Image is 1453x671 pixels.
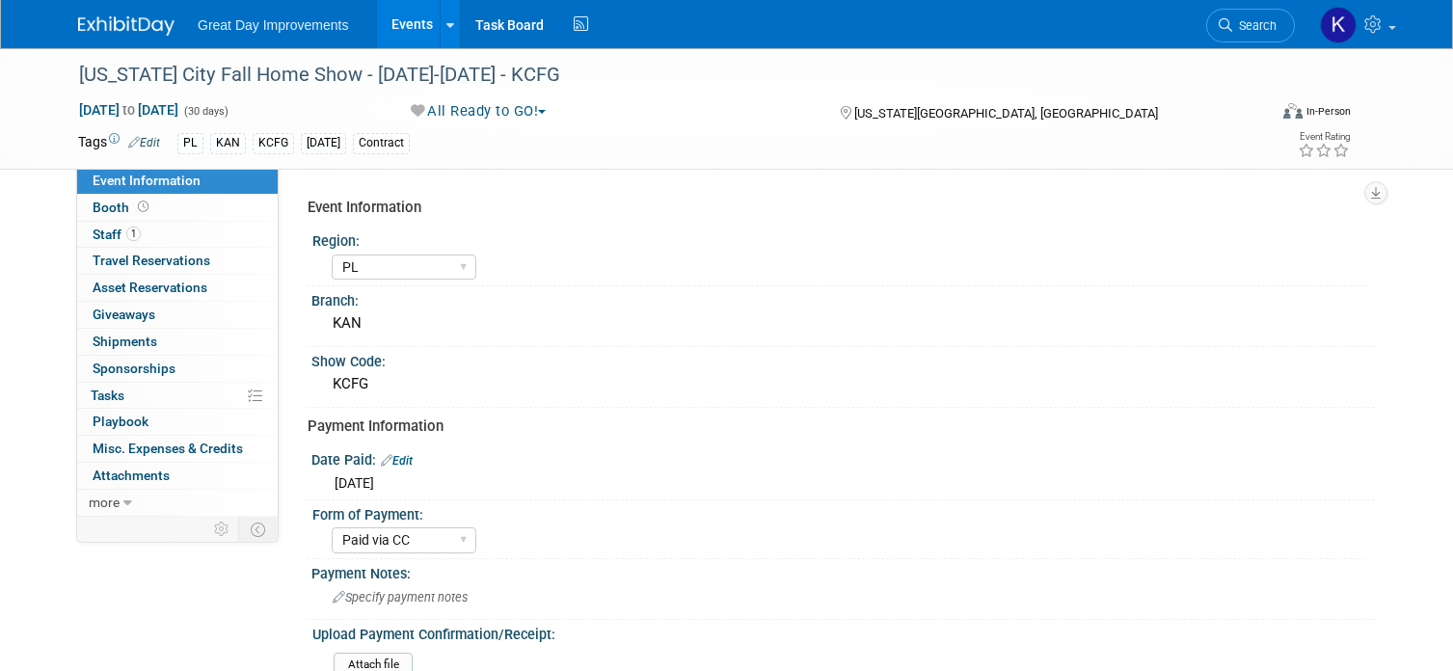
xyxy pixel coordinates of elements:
span: Search [1232,18,1277,33]
td: Tags [78,132,160,154]
span: Playbook [93,414,148,429]
div: Branch: [311,286,1375,310]
span: Asset Reservations [93,280,207,295]
a: Giveaways [77,302,278,328]
a: Booth [77,195,278,221]
button: All Ready to GO! [404,101,554,121]
span: Great Day Improvements [198,17,348,33]
a: Asset Reservations [77,275,278,301]
div: Region: [312,227,1366,251]
div: KAN [210,133,246,153]
a: more [77,490,278,516]
span: [DATE] [DATE] [78,101,179,119]
div: Event Format [1163,100,1351,129]
span: more [89,495,120,510]
div: Payment Notes: [311,559,1375,583]
span: Tasks [91,388,124,403]
span: to [120,102,138,118]
a: Travel Reservations [77,248,278,274]
img: Kurenia Barnes [1320,7,1357,43]
div: KCFG [253,133,294,153]
td: Personalize Event Tab Strip [205,517,239,542]
div: KCFG [326,369,1360,399]
img: Format-Inperson.png [1283,103,1303,119]
span: 1 [126,227,141,241]
span: Travel Reservations [93,253,210,268]
div: Event Rating [1298,132,1350,142]
td: Toggle Event Tabs [239,517,279,542]
a: Staff1 [77,222,278,248]
a: Tasks [77,383,278,409]
a: Misc. Expenses & Credits [77,436,278,462]
span: Booth [93,200,152,215]
img: ExhibitDay [78,16,175,36]
div: PL [177,133,203,153]
span: Sponsorships [93,361,175,376]
div: [US_STATE] City Fall Home Show - [DATE]-[DATE] - KCFG [72,58,1243,93]
a: Attachments [77,463,278,489]
div: Contract [353,133,410,153]
a: Edit [128,136,160,149]
a: Search [1206,9,1295,42]
span: Attachments [93,468,170,483]
div: In-Person [1305,104,1351,119]
span: Giveaways [93,307,155,322]
span: Specify payment notes [333,590,468,604]
span: Shipments [93,334,157,349]
span: Event Information [93,173,201,188]
a: Sponsorships [77,356,278,382]
div: KAN [326,309,1360,338]
span: [US_STATE][GEOGRAPHIC_DATA], [GEOGRAPHIC_DATA] [854,106,1158,121]
a: Shipments [77,329,278,355]
div: Date Paid: [311,445,1375,470]
a: Event Information [77,168,278,194]
span: Staff [93,227,141,242]
div: Upload Payment Confirmation/Receipt: [312,620,1366,644]
div: Show Code: [311,347,1375,371]
span: [DATE] [335,475,374,491]
a: Playbook [77,409,278,435]
span: (30 days) [182,105,229,118]
div: [DATE] [301,133,346,153]
div: Payment Information [308,416,1360,437]
a: Edit [381,454,413,468]
span: Booth not reserved yet [134,200,152,214]
div: Event Information [308,198,1360,218]
div: Form of Payment: [312,500,1366,524]
span: Misc. Expenses & Credits [93,441,243,456]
